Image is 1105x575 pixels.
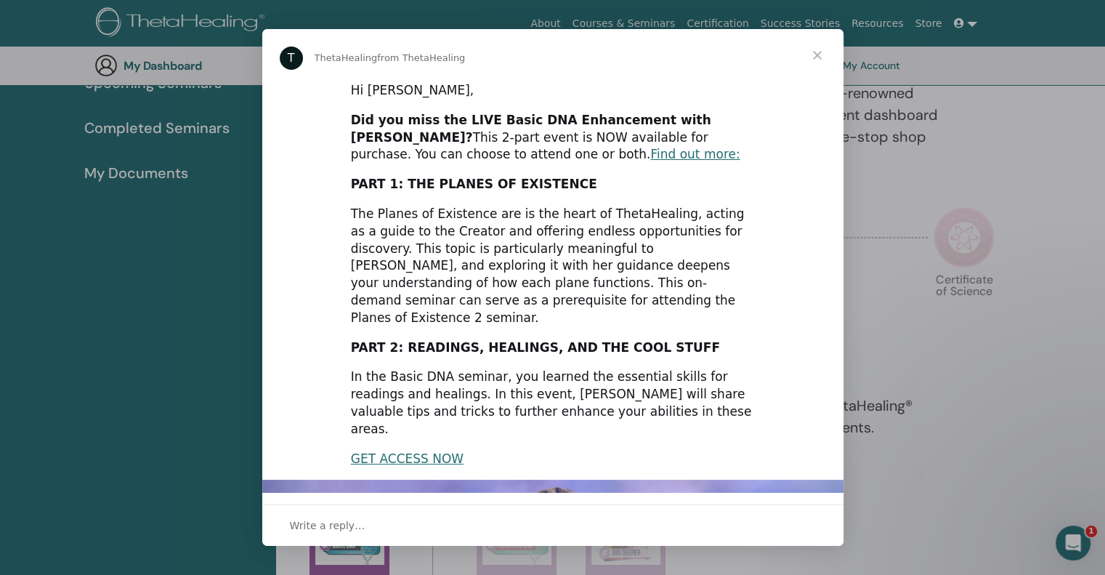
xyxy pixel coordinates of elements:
[351,177,597,191] b: PART 1: THE PLANES OF EXISTENCE
[351,369,755,438] div: In the Basic DNA seminar, you learned the essential skills for readings and healings. In this eve...
[262,504,843,546] div: Open conversation and reply
[351,206,755,327] div: The Planes of Existence are is the heart of ThetaHealing, acting as a guide to the Creator and of...
[791,29,843,81] span: Close
[280,47,303,70] div: Profile image for ThetaHealing
[377,52,465,63] span: from ThetaHealing
[315,52,378,63] span: ThetaHealing
[351,82,755,100] div: Hi [PERSON_NAME],
[351,113,711,145] b: Did you miss the LIVE Basic DNA Enhancement with [PERSON_NAME]?
[351,340,720,355] b: PART 2: READINGS, HEALINGS, AND THE COOL STUFF
[650,147,740,161] a: Find out more:
[351,112,755,164] div: This 2-part event is NOW available for purchase. You can choose to attend one or both.
[290,516,365,535] span: Write a reply…
[351,451,464,466] a: GET ACCESS NOW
